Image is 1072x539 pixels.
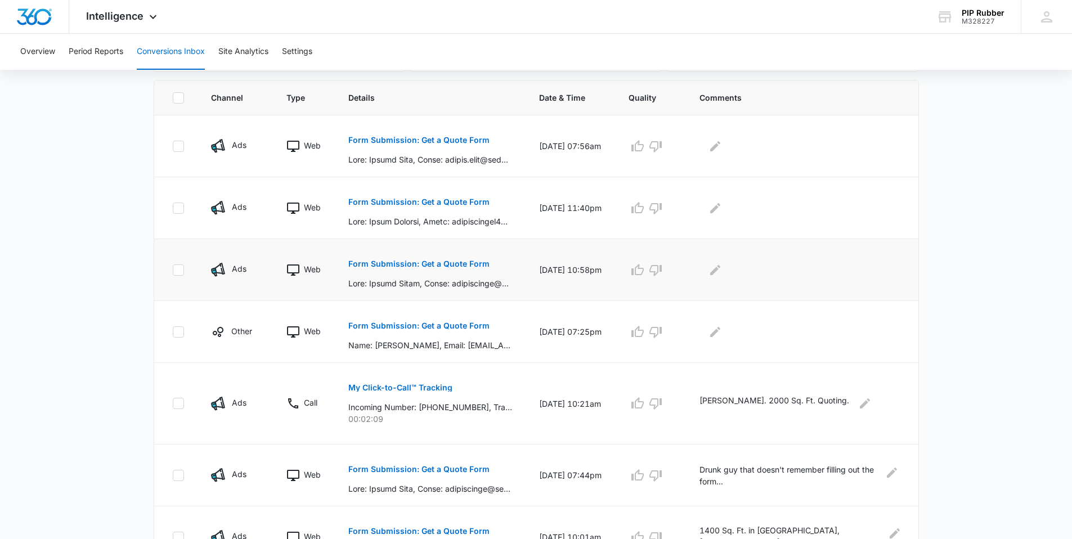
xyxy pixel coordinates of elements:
[232,263,246,275] p: Ads
[20,34,55,70] button: Overview
[526,177,615,239] td: [DATE] 11:40pm
[629,92,656,104] span: Quality
[348,401,512,413] p: Incoming Number: [PHONE_NUMBER], Tracking Number: [PHONE_NUMBER], Ring To: [PHONE_NUMBER], Caller...
[706,199,724,217] button: Edit Comments
[282,34,312,70] button: Settings
[348,339,512,351] p: Name: [PERSON_NAME], Email: [EMAIL_ADDRESS][DOMAIN_NAME], Phone: [PHONE_NUMBER], Which products a...
[69,34,123,70] button: Period Reports
[962,8,1004,17] div: account name
[218,34,268,70] button: Site Analytics
[348,322,490,330] p: Form Submission: Get a Quote Form
[231,325,252,337] p: Other
[856,394,874,412] button: Edit Comments
[962,17,1004,25] div: account id
[699,464,877,487] p: Drunk guy that doesn't remember filling out the form...
[86,10,143,22] span: Intelligence
[348,215,512,227] p: Lore: Ipsum Dolorsi, Ametc: adipiscingel43@seddo.eiu, Tempo: 5363966843, Incid utlabore etd mag a...
[348,154,512,165] p: Lore: Ipsumd Sita, Conse: adipis.elit@seddoeiusmodt.inc, Utlab: 2004264895, Etdol magnaali eni ad...
[137,34,205,70] button: Conversions Inbox
[348,384,452,392] p: My Click-to-Call™ Tracking
[699,394,849,412] p: [PERSON_NAME]. 2000 Sq. Ft. Quoting.
[348,198,490,206] p: Form Submission: Get a Quote Form
[526,239,615,301] td: [DATE] 10:58pm
[348,250,490,277] button: Form Submission: Get a Quote Form
[348,312,490,339] button: Form Submission: Get a Quote Form
[539,92,585,104] span: Date & Time
[706,261,724,279] button: Edit Comments
[348,413,512,425] p: 00:02:09
[348,456,490,483] button: Form Submission: Get a Quote Form
[883,464,900,482] button: Edit Comments
[304,325,321,337] p: Web
[232,201,246,213] p: Ads
[348,92,496,104] span: Details
[706,137,724,155] button: Edit Comments
[348,374,452,401] button: My Click-to-Call™ Tracking
[304,469,321,480] p: Web
[348,136,490,144] p: Form Submission: Get a Quote Form
[232,139,246,151] p: Ads
[348,527,490,535] p: Form Submission: Get a Quote Form
[526,115,615,177] td: [DATE] 07:56am
[348,277,512,289] p: Lore: Ipsumd Sitam, Conse: adipiscinge@seddo.eiu, Tempo: 3708361609, Incid utlabore etd mag aliqu...
[304,201,321,213] p: Web
[304,397,317,408] p: Call
[304,140,321,151] p: Web
[232,397,246,408] p: Ads
[706,323,724,341] button: Edit Comments
[699,92,883,104] span: Comments
[232,468,246,480] p: Ads
[526,301,615,363] td: [DATE] 07:25pm
[348,483,512,495] p: Lore: Ipsumd Sita, Conse: adipiscinge@seddo.eiu, Tempo: 1956218517, Incid utlabore etd mag aliqua...
[348,260,490,268] p: Form Submission: Get a Quote Form
[348,465,490,473] p: Form Submission: Get a Quote Form
[348,188,490,215] button: Form Submission: Get a Quote Form
[211,92,244,104] span: Channel
[304,263,321,275] p: Web
[286,92,305,104] span: Type
[348,127,490,154] button: Form Submission: Get a Quote Form
[526,363,615,444] td: [DATE] 10:21am
[526,444,615,506] td: [DATE] 07:44pm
